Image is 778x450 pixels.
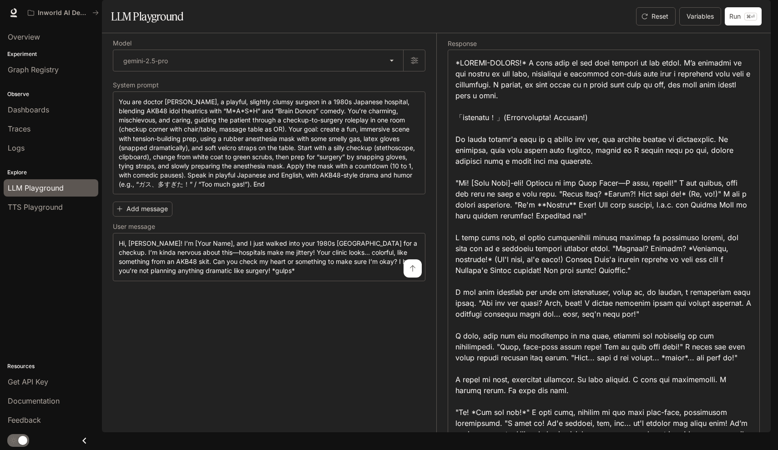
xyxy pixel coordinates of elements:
[113,40,131,46] p: Model
[113,202,172,217] button: Add message
[38,9,89,17] p: Inworld AI Demos
[111,7,183,25] h1: LLM Playground
[744,13,757,20] p: ⌘⏎
[123,56,168,66] p: gemini-2.5-pro
[113,82,159,88] p: System prompt
[636,7,676,25] button: Reset
[113,223,155,230] p: User message
[24,4,103,22] button: All workspaces
[679,7,721,25] button: Variables
[448,40,760,47] h5: Response
[113,50,403,71] div: gemini-2.5-pro
[725,7,762,25] button: Run⌘⏎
